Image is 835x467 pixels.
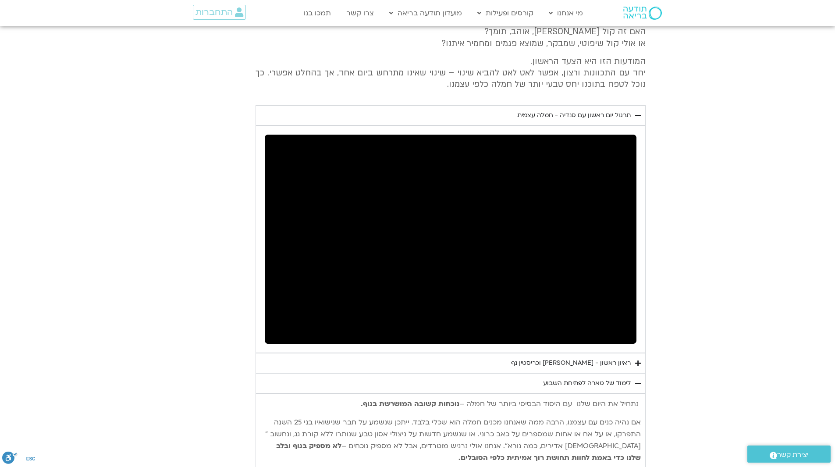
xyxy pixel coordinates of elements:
[256,373,646,393] summary: לימוד של טארה לפתיחת השבוע
[544,5,587,21] a: מי אנחנו
[385,5,466,21] a: מועדון תודעה בריאה
[361,399,459,409] b: נוכחות קשובה המושרשת בגוף.
[299,5,335,21] a: תמכו בנו
[623,7,662,20] img: תודעה בריאה
[543,378,631,389] div: לימוד של טארה לפתיחת השבוע
[747,446,831,463] a: יצירת קשר
[511,358,631,368] div: ראיון ראשון - [PERSON_NAME] וכריסטין נף
[276,441,641,463] b: לא מספיק בגוף ובלב שלנו כדי באמת לחוות תחושת רוך אמיתית כלפי הסובלים.
[459,399,639,409] span: נתחיל את היום שלנו עם היסוד הבסיסי ביותר של חמלה –
[265,417,641,451] span: אם נהיה כנים עם עצמנו, הרבה ממה שאנחנו מכנים חמלה הוא שכלי בלבד. ייתכן שנשמע על חבר שנישואיו בני ...
[256,56,646,90] p: המודעות הזו היא הצעד הראשון. יחד עם התכוונות ורצון, אפשר לאט לאט להביא שינוי – שינוי שאינו מתרחש ...
[777,449,809,461] span: יצירת קשר
[256,105,646,125] summary: תרגול יום ראשון עם סנדיה - חמלה עצמית
[193,5,246,20] a: התחברות
[342,5,378,21] a: צרו קשר
[256,353,646,373] summary: ראיון ראשון - [PERSON_NAME] וכריסטין נף
[473,5,538,21] a: קורסים ופעילות
[517,110,631,121] div: תרגול יום ראשון עם סנדיה - חמלה עצמית
[195,7,233,17] span: התחברות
